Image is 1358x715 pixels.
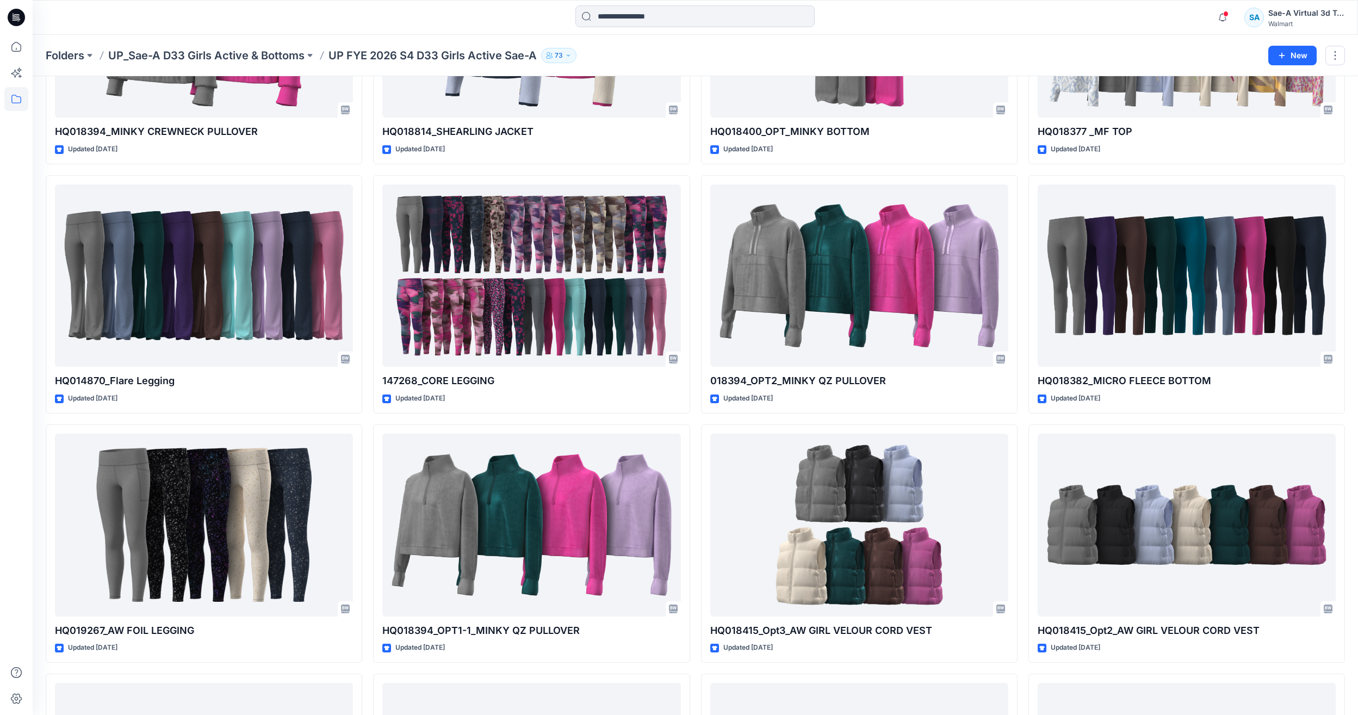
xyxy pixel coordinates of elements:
[1038,623,1336,638] p: HQ018415_Opt2_AW GIRL VELOUR CORD VEST
[710,623,1008,638] p: HQ018415_Opt3_AW GIRL VELOUR CORD VEST
[68,642,117,654] p: Updated [DATE]
[55,623,353,638] p: HQ019267_AW FOIL LEGGING
[1038,434,1336,616] a: HQ018415_Opt2_AW GIRL VELOUR CORD VEST
[395,393,445,404] p: Updated [DATE]
[723,393,773,404] p: Updated [DATE]
[328,48,537,63] p: UP FYE 2026 S4 D33 Girls Active Sae-A
[1268,46,1317,65] button: New
[710,434,1008,616] a: HQ018415_Opt3_AW GIRL VELOUR CORD VEST
[395,144,445,155] p: Updated [DATE]
[1244,8,1264,27] div: SA
[55,373,353,389] p: HQ014870_Flare Legging
[68,144,117,155] p: Updated [DATE]
[1268,7,1344,20] div: Sae-A Virtual 3d Team
[382,623,680,638] p: HQ018394_OPT1-1_MINKY QZ PULLOVER
[710,184,1008,367] a: 018394_OPT2_MINKY QZ PULLOVER
[55,184,353,367] a: HQ014870_Flare Legging
[1051,393,1100,404] p: Updated [DATE]
[382,434,680,616] a: HQ018394_OPT1-1_MINKY QZ PULLOVER
[541,48,576,63] button: 73
[382,373,680,389] p: 147268_CORE LEGGING
[382,184,680,367] a: 147268_CORE LEGGING
[1268,20,1344,28] div: Walmart
[55,434,353,616] a: HQ019267_AW FOIL LEGGING
[55,124,353,139] p: HQ018394_MINKY CREWNECK PULLOVER
[1038,124,1336,139] p: HQ018377 _MF TOP
[723,642,773,654] p: Updated [DATE]
[710,124,1008,139] p: HQ018400_OPT_MINKY BOTTOM
[1051,642,1100,654] p: Updated [DATE]
[1051,144,1100,155] p: Updated [DATE]
[395,642,445,654] p: Updated [DATE]
[68,393,117,404] p: Updated [DATE]
[710,373,1008,389] p: 018394_OPT2_MINKY QZ PULLOVER
[555,50,563,61] p: 73
[723,144,773,155] p: Updated [DATE]
[1038,373,1336,389] p: HQ018382_MICRO FLEECE BOTTOM
[382,124,680,139] p: HQ018814_SHEARLING JACKET
[1038,184,1336,367] a: HQ018382_MICRO FLEECE BOTTOM
[46,48,84,63] a: Folders
[108,48,305,63] a: UP_Sae-A D33 Girls Active & Bottoms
